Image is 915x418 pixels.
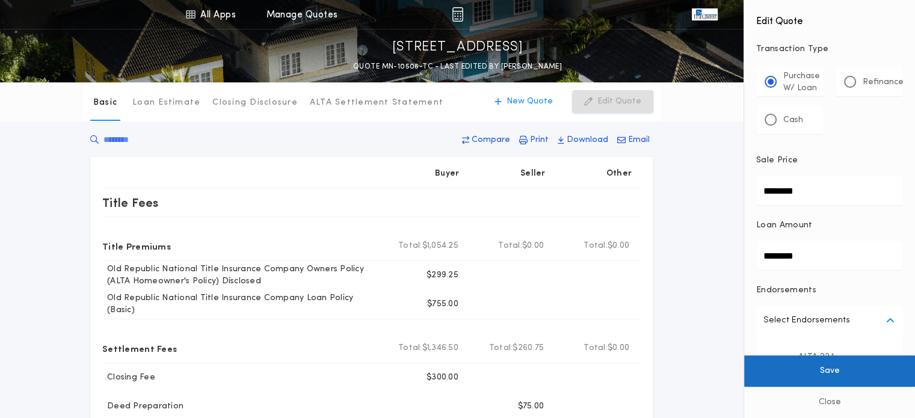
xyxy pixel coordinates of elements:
button: Print [516,129,552,151]
span: $1,054.25 [422,240,458,252]
span: $0.00 [522,240,544,252]
p: Edit Quote [597,96,641,108]
p: ALTA 22.1 - Location and Map [798,351,876,375]
button: Close [744,387,915,418]
span: $0.00 [608,342,629,354]
p: New Quote [507,96,553,108]
p: $755.00 [427,298,458,310]
p: Select Endorsements [763,313,850,328]
p: Email [628,134,650,146]
button: Download [554,129,612,151]
input: Sale Price [756,176,903,205]
p: ALTA Settlement Statement [310,97,443,109]
p: Settlement Fees [102,339,177,358]
p: $75.00 [517,401,544,413]
p: Deed Preparation [102,401,183,413]
span: $1,346.50 [422,342,458,354]
b: Total: [398,342,422,354]
p: Refinance [863,76,904,88]
p: Old Republic National Title Insurance Company Loan Policy (Basic) [102,292,383,316]
p: Title Premiums [102,236,171,256]
p: Loan Amount [756,220,813,232]
b: Total: [398,240,422,252]
p: Purchase W/ Loan [783,70,820,94]
p: Buyer [435,168,459,180]
p: Other [606,168,632,180]
p: Loan Estimate [132,97,200,109]
button: Edit Quote [572,90,653,113]
p: Transaction Type [756,43,903,55]
button: Compare [458,129,514,151]
button: Select Endorsements [756,306,903,335]
b: Total: [584,240,608,252]
span: $260.75 [513,342,544,354]
p: Title Fees [102,193,159,212]
p: [STREET_ADDRESS] [392,38,523,57]
img: vs-icon [692,8,717,20]
span: $0.00 [608,240,629,252]
img: img [452,7,463,22]
p: Download [567,134,608,146]
p: Sale Price [756,155,798,167]
b: Total: [498,240,522,252]
p: $299.25 [427,269,458,281]
p: Old Republic National Title Insurance Company Owners Policy (ALTA Homeowner's Policy) Disclosed [102,263,383,287]
p: Endorsements [756,284,903,297]
p: Closing Disclosure [212,97,298,109]
p: $300.00 [427,372,458,384]
p: Closing Fee [102,372,155,384]
p: QUOTE MN-10506-TC - LAST EDITED BY [PERSON_NAME] [353,61,562,73]
button: Email [614,129,653,151]
button: New Quote [482,90,565,113]
button: Save [744,355,915,387]
b: Total: [489,342,513,354]
p: Basic [93,97,117,109]
p: Compare [472,134,510,146]
p: Cash [783,114,803,126]
p: Print [530,134,549,146]
b: Total: [584,342,608,354]
h4: Edit Quote [756,7,903,29]
input: Loan Amount [756,241,903,270]
p: Seller [520,168,546,180]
